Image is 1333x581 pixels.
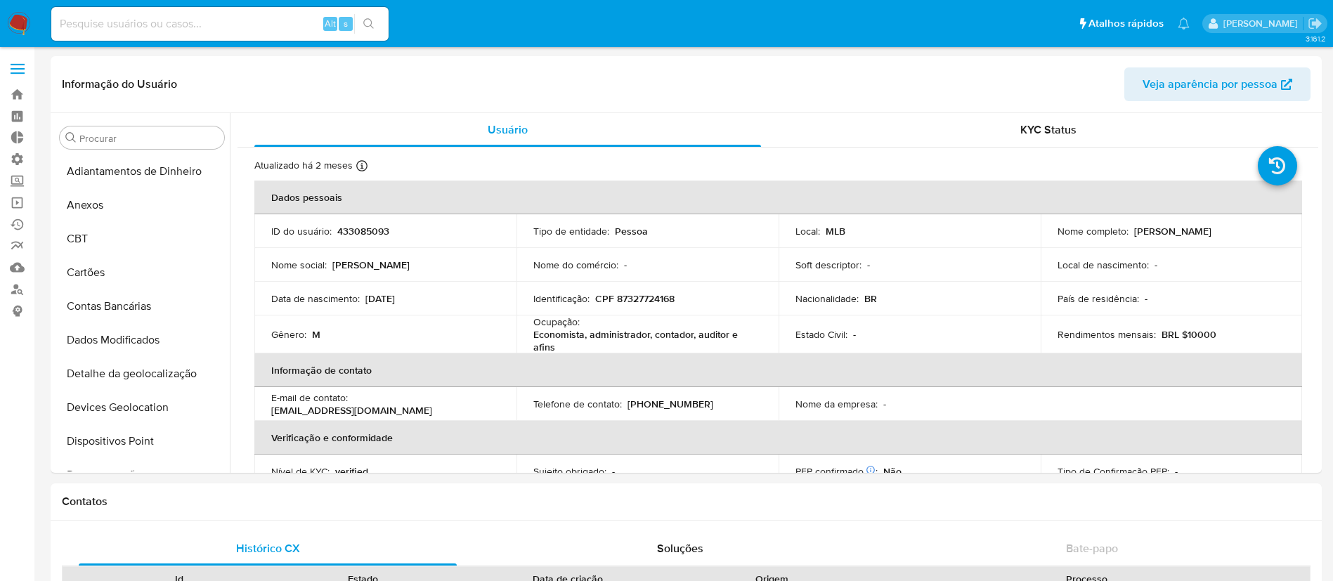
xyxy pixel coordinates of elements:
[1058,328,1156,341] p: Rendimentos mensais :
[1058,465,1169,478] p: Tipo de Confirmação PEP :
[54,222,230,256] button: CBT
[332,259,410,271] p: [PERSON_NAME]
[79,132,219,145] input: Procurar
[795,328,847,341] p: Estado Civil :
[795,398,878,410] p: Nome da empresa :
[533,398,622,410] p: Telefone de contato :
[54,323,230,357] button: Dados Modificados
[344,17,348,30] span: s
[533,465,606,478] p: Sujeito obrigado :
[624,259,627,271] p: -
[1175,465,1178,478] p: -
[1155,259,1157,271] p: -
[1058,259,1149,271] p: Local de nascimento :
[62,77,177,91] h1: Informação do Usuário
[883,398,886,410] p: -
[54,424,230,458] button: Dispositivos Point
[867,259,870,271] p: -
[254,181,1302,214] th: Dados pessoais
[51,15,389,33] input: Pesquise usuários ou casos...
[1066,540,1118,556] span: Bate-papo
[1178,18,1190,30] a: Notificações
[271,391,348,404] p: E-mail de contato :
[533,315,580,328] p: Ocupação :
[533,328,756,353] p: Economista, administrador, contador, auditor e afins
[826,225,845,237] p: MLB
[62,495,1311,509] h1: Contatos
[795,292,859,305] p: Nacionalidade :
[271,465,330,478] p: Nível de KYC :
[595,292,675,305] p: CPF 87327724168
[325,17,336,30] span: Alt
[795,259,861,271] p: Soft descriptor :
[312,328,320,341] p: M
[54,155,230,188] button: Adiantamentos de Dinheiro
[54,289,230,323] button: Contas Bancárias
[1223,17,1303,30] p: adriano.brito@mercadolivre.com
[1088,16,1164,31] span: Atalhos rápidos
[533,259,618,271] p: Nome do comércio :
[271,404,432,417] p: [EMAIL_ADDRESS][DOMAIN_NAME]
[54,256,230,289] button: Cartões
[337,225,389,237] p: 433085093
[1143,67,1277,101] span: Veja aparência por pessoa
[1145,292,1147,305] p: -
[65,132,77,143] button: Procurar
[365,292,395,305] p: [DATE]
[1308,16,1322,31] a: Sair
[254,421,1302,455] th: Verificação e conformidade
[883,465,902,478] p: Não
[1058,225,1129,237] p: Nome completo :
[54,188,230,222] button: Anexos
[271,225,332,237] p: ID do usuário :
[271,259,327,271] p: Nome social :
[533,225,609,237] p: Tipo de entidade :
[54,357,230,391] button: Detalhe da geolocalização
[271,328,306,341] p: Gênero :
[254,353,1302,387] th: Informação de contato
[236,540,300,556] span: Histórico CX
[254,159,353,172] p: Atualizado há 2 meses
[1134,225,1211,237] p: [PERSON_NAME]
[1020,122,1077,138] span: KYC Status
[533,292,590,305] p: Identificação :
[1058,292,1139,305] p: País de residência :
[271,292,360,305] p: Data de nascimento :
[795,225,820,237] p: Local :
[1124,67,1311,101] button: Veja aparência por pessoa
[657,540,703,556] span: Soluções
[354,14,383,34] button: search-icon
[795,465,878,478] p: PEP confirmado :
[864,292,877,305] p: BR
[54,458,230,492] button: Documentação
[612,465,615,478] p: -
[335,465,368,478] p: verified
[615,225,648,237] p: Pessoa
[628,398,713,410] p: [PHONE_NUMBER]
[1162,328,1216,341] p: BRL $10000
[853,328,856,341] p: -
[488,122,528,138] span: Usuário
[54,391,230,424] button: Devices Geolocation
